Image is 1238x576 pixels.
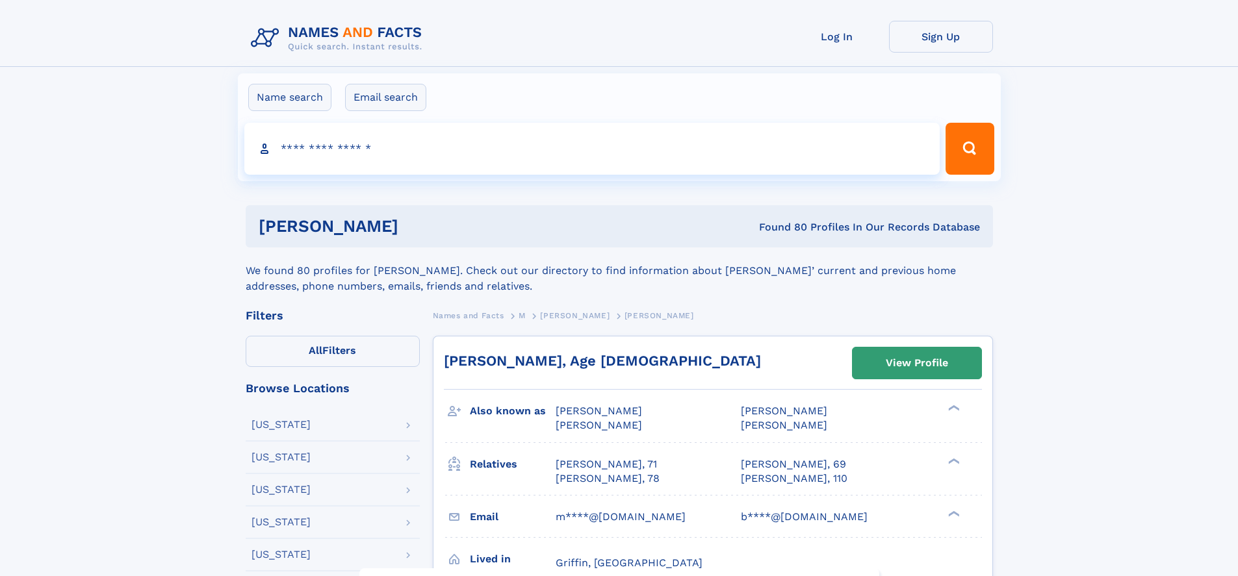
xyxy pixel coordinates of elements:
[519,311,526,320] span: M
[945,457,961,465] div: ❯
[246,310,420,321] div: Filters
[556,471,660,486] a: [PERSON_NAME], 78
[889,21,993,53] a: Sign Up
[251,549,311,560] div: [US_STATE]
[251,452,311,462] div: [US_STATE]
[444,353,761,369] a: [PERSON_NAME], Age [DEMOGRAPHIC_DATA]
[785,21,889,53] a: Log In
[246,247,993,294] div: We found 80 profiles for [PERSON_NAME]. Check out our directory to find information about [PERSON...
[246,21,433,56] img: Logo Names and Facts
[470,453,556,475] h3: Relatives
[345,84,426,111] label: Email search
[251,484,311,495] div: [US_STATE]
[741,471,847,486] a: [PERSON_NAME], 110
[945,509,961,518] div: ❯
[853,347,981,379] a: View Profile
[433,307,504,323] a: Names and Facts
[246,382,420,394] div: Browse Locations
[540,307,610,323] a: [PERSON_NAME]
[556,557,703,569] span: Griffin, [GEOGRAPHIC_DATA]
[741,419,827,431] span: [PERSON_NAME]
[556,419,642,431] span: [PERSON_NAME]
[259,218,579,234] h1: [PERSON_NAME]
[470,400,556,422] h3: Also known as
[470,548,556,570] h3: Lived in
[251,419,311,430] div: [US_STATE]
[244,123,940,175] input: search input
[248,84,331,111] label: Name search
[945,404,961,412] div: ❯
[741,457,846,471] a: [PERSON_NAME], 69
[946,123,994,175] button: Search Button
[519,307,526,323] a: M
[556,457,657,471] a: [PERSON_NAME], 71
[540,311,610,320] span: [PERSON_NAME]
[309,344,322,357] span: All
[246,336,420,367] label: Filters
[578,220,980,234] div: Found 80 Profiles In Our Records Database
[741,405,827,417] span: [PERSON_NAME]
[886,348,948,378] div: View Profile
[625,311,694,320] span: [PERSON_NAME]
[470,506,556,528] h3: Email
[556,405,642,417] span: [PERSON_NAME]
[251,517,311,527] div: [US_STATE]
